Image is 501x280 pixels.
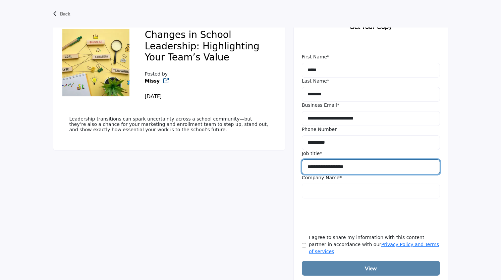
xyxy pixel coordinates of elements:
p: Leadership transitions can spark uncertainty across a school community—but they’re also a chance ... [69,116,269,132]
label: I agree to share my information with this content partner in accordance with our [309,234,440,255]
h2: Changes in School Leadership: Highlighting Your Team’s Value [145,29,269,65]
label: Company Name* [302,174,342,181]
span: [DATE] [145,93,162,99]
iframe: reCAPTCHA [302,201,404,227]
label: Phone Number [302,126,337,133]
img: No Feature content logo [62,29,129,96]
input: First Name [302,63,440,78]
label: Business Email* [302,102,339,109]
input: Company Name [302,184,440,198]
label: Job title* [302,150,322,157]
label: First Name* [302,53,329,60]
a: Privacy Policy and Terms of services [309,242,439,254]
input: Last Name [302,87,440,102]
input: Phone Number [302,135,440,150]
input: Business Email [302,111,440,126]
input: Agree Terms & Conditions [302,243,306,248]
div: Posted by [145,71,179,100]
p: Back [60,8,70,20]
label: Last Name* [302,78,329,85]
input: Job Title [302,159,440,174]
a: Missy [145,78,160,84]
